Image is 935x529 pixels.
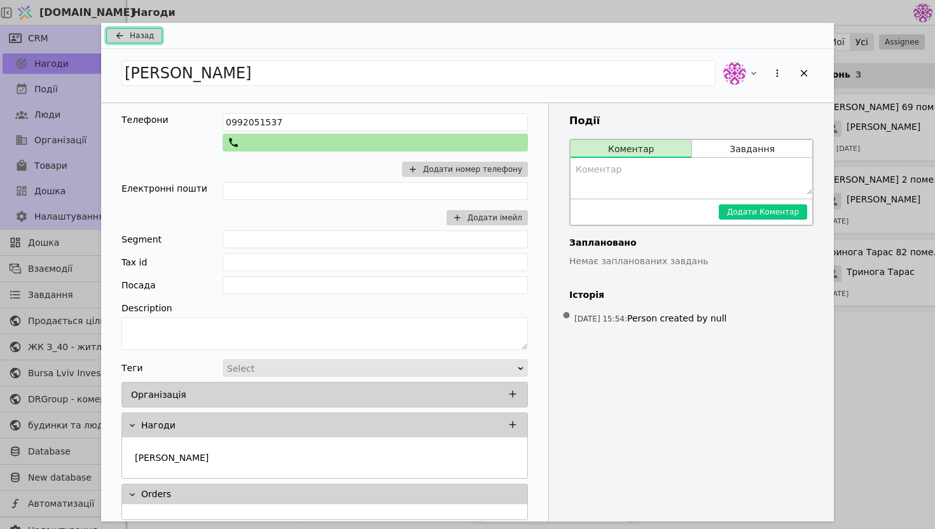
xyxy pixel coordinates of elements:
[121,182,207,195] div: Електронні пошти
[131,388,186,402] p: Організація
[723,62,746,85] img: de
[569,288,814,302] h4: Історія
[141,488,171,501] p: Orders
[571,140,691,158] button: Коментар
[141,419,176,432] p: Нагоди
[569,255,814,268] p: Немає запланованих завдань
[569,113,814,129] h3: Події
[121,359,143,377] div: Теги
[627,313,726,323] span: Person created by null
[447,210,528,225] button: Додати імейл
[130,30,154,41] span: Назад
[560,300,573,332] span: •
[402,162,528,177] button: Додати номер телефону
[569,236,814,250] h4: Заплановано
[121,113,169,127] div: Телефони
[121,253,147,271] div: Tax id
[692,140,812,158] button: Завдання
[121,299,528,317] div: Description
[121,276,156,294] div: Посада
[574,314,627,323] span: [DATE] 15:54 :
[121,230,162,248] div: Segment
[135,451,209,465] p: [PERSON_NAME]
[719,204,807,220] button: Додати Коментар
[101,23,834,521] div: Add Opportunity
